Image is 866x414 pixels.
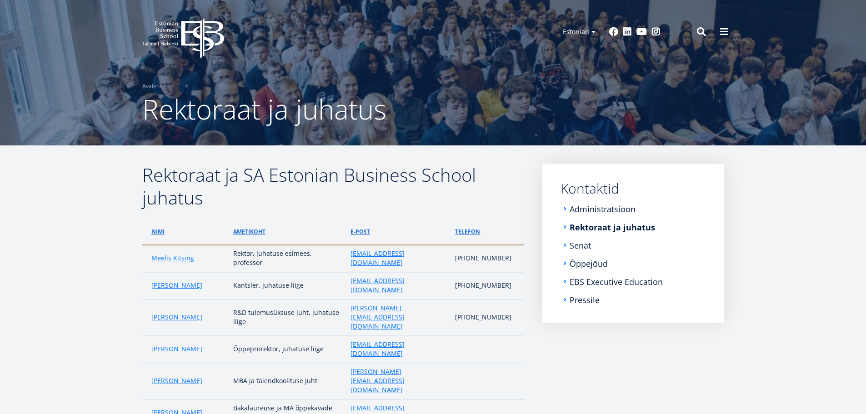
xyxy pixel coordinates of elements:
a: [EMAIL_ADDRESS][DOMAIN_NAME] [350,249,446,267]
a: Facebook [609,27,618,36]
a: [PERSON_NAME] [151,281,202,290]
td: R&D tulemusüksuse juht, juhatuse liige [229,299,346,336]
p: Rektor, juhatuse esimees, professor [233,249,341,267]
td: Kantsler, juhatuse liige [229,272,346,299]
a: [EMAIL_ADDRESS][DOMAIN_NAME] [350,340,446,358]
a: Youtube [636,27,647,36]
a: Õppejõud [570,259,608,268]
a: Instagram [651,27,661,36]
a: Rektoraat ja juhatus [570,223,655,232]
a: [PERSON_NAME] [151,344,202,354]
a: Linkedin [623,27,632,36]
a: Pressile [570,295,600,304]
a: [PERSON_NAME][EMAIL_ADDRESS][DOMAIN_NAME] [350,367,446,394]
a: [PERSON_NAME][EMAIL_ADDRESS][DOMAIN_NAME] [350,304,446,331]
a: Kontaktid [561,182,706,195]
td: [PHONE_NUMBER] [451,272,524,299]
a: telefon [455,227,480,236]
a: EBS Executive Education [570,277,663,286]
a: Meelis Kitsing [151,254,194,263]
td: MBA ja täiendkoolituse juht [229,363,346,399]
a: [PERSON_NAME] [151,313,202,322]
a: ametikoht [233,227,265,236]
a: [PERSON_NAME] [151,376,202,385]
a: Administratsioon [570,205,636,214]
a: Avaleht [142,82,161,91]
a: Nimi [151,227,165,236]
p: [PHONE_NUMBER] [455,254,515,263]
td: [PHONE_NUMBER] [451,299,524,336]
a: e-post [350,227,370,236]
span: Rektoraat ja juhatus [142,90,386,128]
a: Senat [570,241,591,250]
a: [EMAIL_ADDRESS][DOMAIN_NAME] [350,276,446,294]
h2: Rektoraat ja SA Estonian Business School juhatus [142,164,524,209]
td: Õppeprorektor, juhatuse liige [229,336,346,363]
